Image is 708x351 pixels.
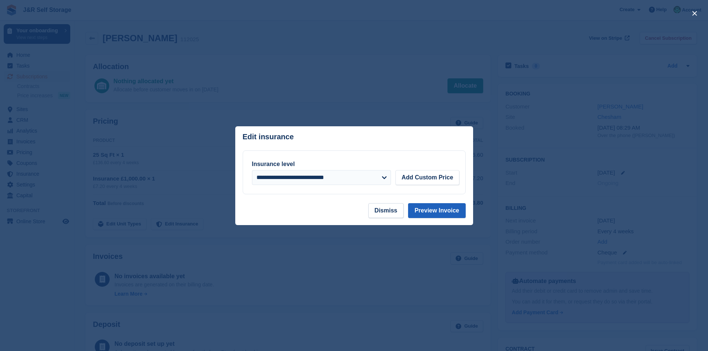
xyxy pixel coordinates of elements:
button: Preview Invoice [408,203,465,218]
label: Insurance level [252,161,295,167]
button: Dismiss [368,203,404,218]
p: Edit insurance [243,133,294,141]
button: close [689,7,701,19]
button: Add Custom Price [395,170,460,185]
